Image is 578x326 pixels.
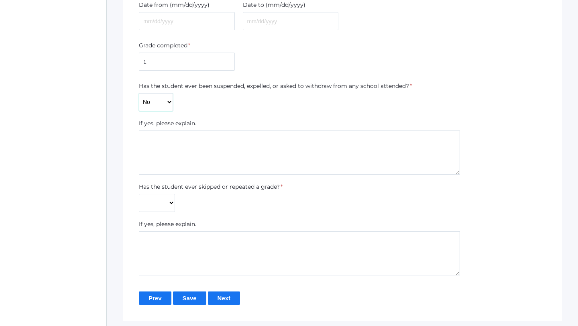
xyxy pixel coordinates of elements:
input: Next [208,291,240,305]
label: If yes, please explain. [139,220,196,228]
input: Prev [139,291,171,305]
label: Date from (mm/dd/yyyy) [139,1,210,9]
input: Save [173,291,206,305]
input: mm/dd/yyyy [243,12,339,30]
label: Has the student ever skipped or repeated a grade? [139,183,280,191]
label: If yes, please explain. [139,119,196,128]
label: Date to (mm/dd/yyyy) [243,1,305,9]
label: Has the student ever been suspended, expelled, or asked to withdraw from any school attended? [139,82,409,90]
label: Grade completed [139,41,187,50]
input: mm/dd/yyyy [139,12,235,30]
